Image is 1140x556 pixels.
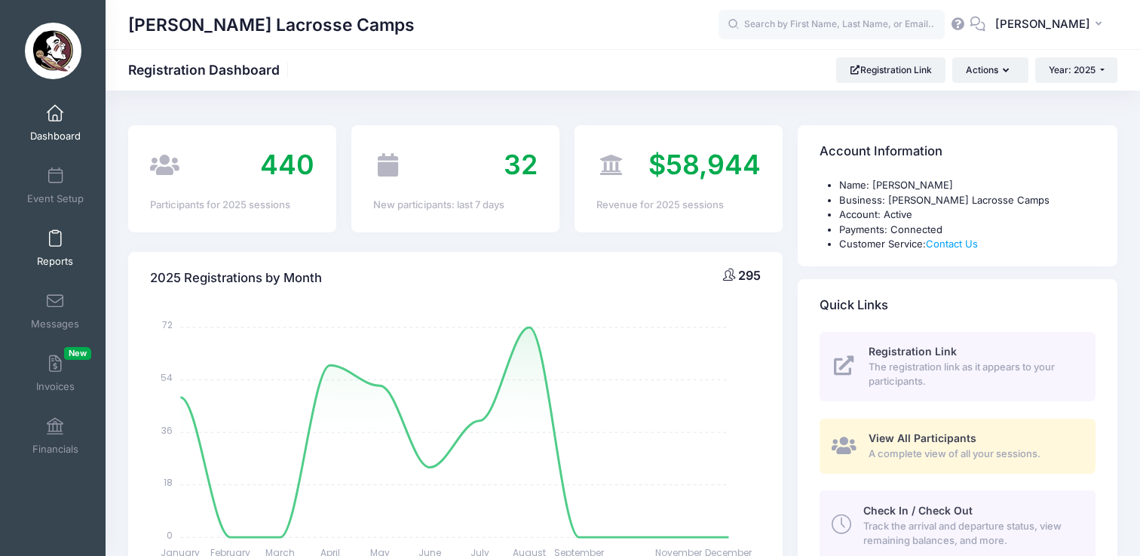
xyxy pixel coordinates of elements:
[926,238,978,250] a: Contact Us
[820,419,1096,474] a: View All Participants A complete view of all your sessions.
[20,97,91,149] a: Dashboard
[32,443,78,456] span: Financials
[836,57,945,83] a: Registration Link
[820,131,942,174] h4: Account Information
[64,347,91,360] span: New
[820,284,888,327] h4: Quick Links
[648,148,761,181] span: $58,944
[839,193,1096,208] li: Business: [PERSON_NAME] Lacrosse Camps
[952,57,1028,83] button: Actions
[162,423,173,436] tspan: 36
[839,223,1096,238] li: Payments: Connected
[738,268,761,283] span: 295
[30,130,81,143] span: Dashboard
[863,504,973,517] span: Check In / Check Out
[150,256,322,300] h4: 2025 Registrations by Month
[820,332,1096,401] a: Registration Link The registration link as it appears to your participants.
[596,198,761,213] div: Revenue for 2025 sessions
[373,198,538,213] div: New participants: last 7 days
[20,159,91,212] a: Event Setup
[161,371,173,384] tspan: 54
[985,8,1117,42] button: [PERSON_NAME]
[163,318,173,331] tspan: 72
[128,8,415,42] h1: [PERSON_NAME] Lacrosse Camps
[1049,64,1096,75] span: Year: 2025
[164,476,173,489] tspan: 18
[31,318,79,330] span: Messages
[20,284,91,337] a: Messages
[260,148,314,181] span: 440
[869,432,976,444] span: View All Participants
[869,345,957,358] span: Registration Link
[995,16,1090,32] span: [PERSON_NAME]
[167,528,173,541] tspan: 0
[869,360,1078,389] span: The registration link as it appears to your participants.
[839,178,1096,193] li: Name: [PERSON_NAME]
[20,410,91,462] a: Financials
[863,519,1078,548] span: Track the arrival and departure status, view remaining balances, and more.
[27,192,84,205] span: Event Setup
[25,23,81,79] img: Sara Tisdale Lacrosse Camps
[128,62,293,78] h1: Registration Dashboard
[37,255,73,268] span: Reports
[869,447,1078,462] span: A complete view of all your sessions.
[150,198,314,213] div: Participants for 2025 sessions
[36,380,75,393] span: Invoices
[719,10,945,40] input: Search by First Name, Last Name, or Email...
[20,347,91,400] a: InvoicesNew
[839,207,1096,223] li: Account: Active
[20,222,91,275] a: Reports
[1035,57,1117,83] button: Year: 2025
[839,237,1096,252] li: Customer Service:
[504,148,538,181] span: 32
